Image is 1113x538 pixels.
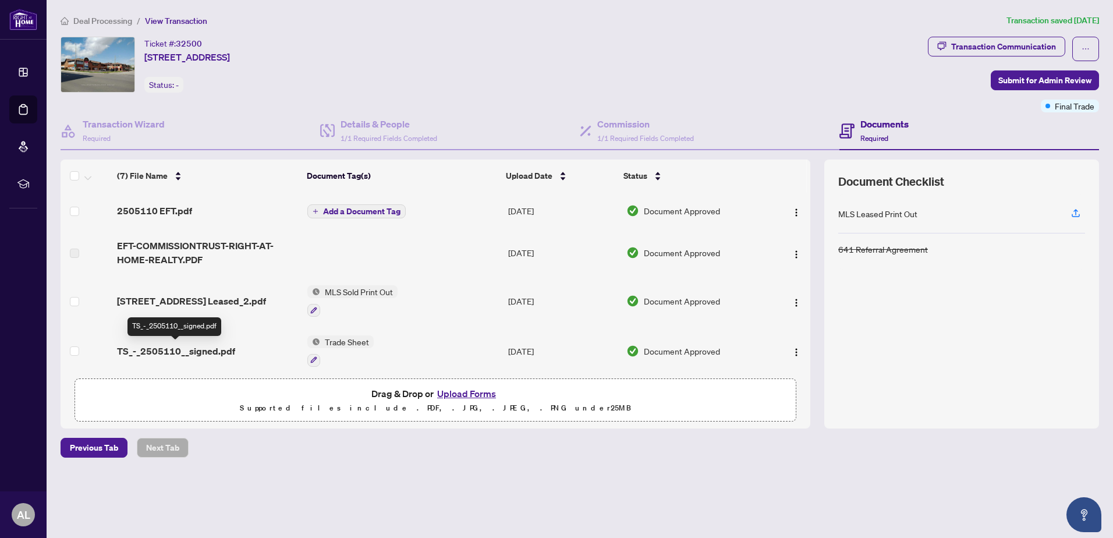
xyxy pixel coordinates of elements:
[70,438,118,457] span: Previous Tab
[17,507,30,523] span: AL
[307,335,374,367] button: Status IconTrade Sheet
[998,71,1091,90] span: Submit for Admin Review
[144,37,202,50] div: Ticket #:
[117,239,298,267] span: EFT-COMMISSIONTRUST-RIGHT-AT-HOME-REALTY.PDF
[792,250,801,259] img: Logo
[597,134,694,143] span: 1/1 Required Fields Completed
[341,117,437,131] h4: Details & People
[626,295,639,307] img: Document Status
[792,298,801,307] img: Logo
[307,204,406,218] button: Add a Document Tag
[82,401,789,415] p: Supported files include .PDF, .JPG, .JPEG, .PNG under 25 MB
[307,335,320,348] img: Status Icon
[860,117,909,131] h4: Documents
[117,204,192,218] span: 2505110 EFT.pdf
[61,17,69,25] span: home
[117,344,235,358] span: TS_-_2505110__signed.pdf
[644,246,720,259] span: Document Approved
[323,207,400,215] span: Add a Document Tag
[434,386,499,401] button: Upload Forms
[320,285,398,298] span: MLS Sold Print Out
[127,317,221,336] div: TS_-_2505110__signed.pdf
[61,438,127,458] button: Previous Tab
[313,208,318,214] span: plus
[838,243,928,256] div: 641 Referral Agreement
[619,160,765,192] th: Status
[371,386,499,401] span: Drag & Drop or
[61,37,134,92] img: IMG-E11889703_1.jpg
[501,160,619,192] th: Upload Date
[1055,100,1094,112] span: Final Trade
[1082,45,1090,53] span: ellipsis
[83,134,111,143] span: Required
[73,16,132,26] span: Deal Processing
[504,276,621,326] td: [DATE]
[626,345,639,358] img: Document Status
[838,174,944,190] span: Document Checklist
[117,169,168,182] span: (7) File Name
[75,379,796,422] span: Drag & Drop orUpload FormsSupported files include .PDF, .JPG, .JPEG, .PNG under25MB
[860,134,888,143] span: Required
[838,207,917,220] div: MLS Leased Print Out
[787,201,806,220] button: Logo
[626,204,639,217] img: Document Status
[137,438,189,458] button: Next Tab
[112,160,302,192] th: (7) File Name
[597,117,694,131] h4: Commission
[991,70,1099,90] button: Submit for Admin Review
[137,14,140,27] li: /
[302,160,502,192] th: Document Tag(s)
[928,37,1065,56] button: Transaction Communication
[1066,497,1101,532] button: Open asap
[626,246,639,259] img: Document Status
[504,326,621,376] td: [DATE]
[644,295,720,307] span: Document Approved
[145,16,207,26] span: View Transaction
[787,292,806,310] button: Logo
[83,117,165,131] h4: Transaction Wizard
[504,192,621,229] td: [DATE]
[787,243,806,262] button: Logo
[320,335,374,348] span: Trade Sheet
[506,169,552,182] span: Upload Date
[176,80,179,90] span: -
[341,134,437,143] span: 1/1 Required Fields Completed
[144,50,230,64] span: [STREET_ADDRESS]
[9,9,37,30] img: logo
[176,38,202,49] span: 32500
[1006,14,1099,27] article: Transaction saved [DATE]
[623,169,647,182] span: Status
[951,37,1056,56] div: Transaction Communication
[307,285,398,317] button: Status IconMLS Sold Print Out
[307,204,406,219] button: Add a Document Tag
[504,229,621,276] td: [DATE]
[792,348,801,357] img: Logo
[792,208,801,217] img: Logo
[117,294,266,308] span: [STREET_ADDRESS] Leased_2.pdf
[644,204,720,217] span: Document Approved
[144,77,183,93] div: Status:
[787,342,806,360] button: Logo
[644,345,720,358] span: Document Approved
[307,285,320,298] img: Status Icon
